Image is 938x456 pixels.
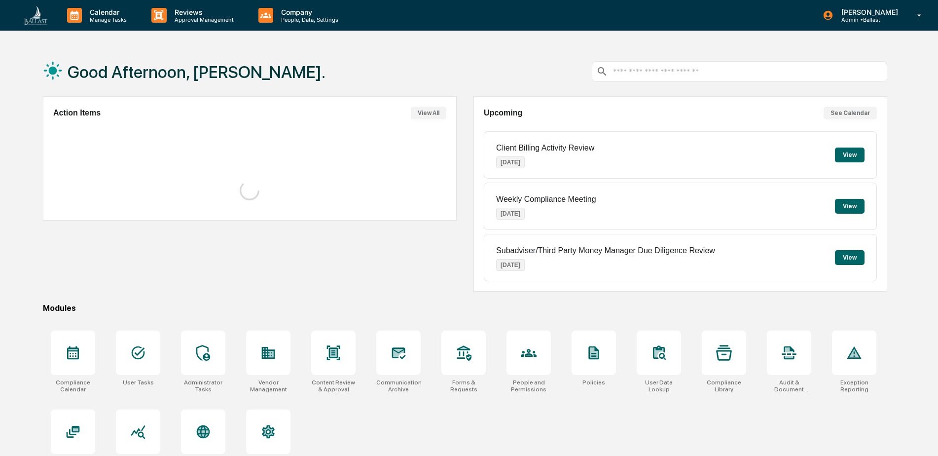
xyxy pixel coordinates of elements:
[496,195,596,204] p: Weekly Compliance Meeting
[376,379,421,393] div: Communications Archive
[832,379,876,393] div: Exception Reporting
[82,16,132,23] p: Manage Tasks
[273,16,343,23] p: People, Data, Settings
[835,199,865,214] button: View
[82,8,132,16] p: Calendar
[767,379,811,393] div: Audit & Document Logs
[506,379,551,393] div: People and Permissions
[496,259,525,271] p: [DATE]
[835,250,865,265] button: View
[51,379,95,393] div: Compliance Calendar
[246,379,290,393] div: Vendor Management
[311,379,356,393] div: Content Review & Approval
[484,109,522,117] h2: Upcoming
[411,107,446,119] button: View All
[637,379,681,393] div: User Data Lookup
[824,107,877,119] button: See Calendar
[123,379,154,386] div: User Tasks
[496,208,525,220] p: [DATE]
[582,379,605,386] div: Policies
[496,144,594,152] p: Client Billing Activity Review
[68,62,325,82] h1: Good Afternoon, [PERSON_NAME].
[43,304,887,313] div: Modules
[835,148,865,162] button: View
[24,6,47,25] img: logo
[833,8,903,16] p: [PERSON_NAME]
[181,379,225,393] div: Administrator Tasks
[167,8,239,16] p: Reviews
[167,16,239,23] p: Approval Management
[833,16,903,23] p: Admin • Ballast
[441,379,486,393] div: Forms & Requests
[496,156,525,168] p: [DATE]
[702,379,746,393] div: Compliance Library
[53,109,101,117] h2: Action Items
[273,8,343,16] p: Company
[496,246,715,255] p: Subadviser/Third Party Money Manager Due Diligence Review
